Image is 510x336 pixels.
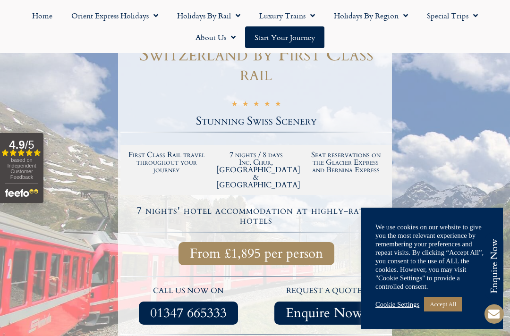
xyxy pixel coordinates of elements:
[125,285,252,297] p: call us now on
[120,25,392,84] h1: The Glacier Express & Scenic Switzerland by First Class rail
[274,302,374,325] a: Enquire Now
[324,5,417,26] a: Holidays by Region
[261,285,388,297] p: request a quote
[122,206,391,226] h4: 7 nights' hotel accommodation at highly-rated hotels
[216,151,297,189] h2: 7 nights / 8 days Inc. Chur, [GEOGRAPHIC_DATA] & [GEOGRAPHIC_DATA]
[62,5,168,26] a: Orient Express Holidays
[375,300,419,309] a: Cookie Settings
[424,297,462,311] a: Accept All
[250,5,324,26] a: Luxury Trains
[417,5,487,26] a: Special Trips
[286,307,363,319] span: Enquire Now
[253,101,259,109] i: ★
[245,26,324,48] a: Start your Journey
[306,151,386,174] h2: Seat reservations on the Glacier Express and Bernina Express
[120,116,392,127] h2: Stunning Swiss Scenery
[242,101,248,109] i: ★
[150,307,227,319] span: 01347 665333
[375,223,489,291] div: We use cookies on our website to give you the most relevant experience by remembering your prefer...
[178,242,334,265] a: From £1,895 per person
[127,151,207,174] h2: First Class Rail travel throughout your journey
[264,101,270,109] i: ★
[5,5,505,48] nav: Menu
[139,302,238,325] a: 01347 665333
[231,101,238,109] i: ★
[23,5,62,26] a: Home
[186,26,245,48] a: About Us
[190,248,323,260] span: From £1,895 per person
[275,101,281,109] i: ★
[231,100,281,109] div: 5/5
[168,5,250,26] a: Holidays by Rail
